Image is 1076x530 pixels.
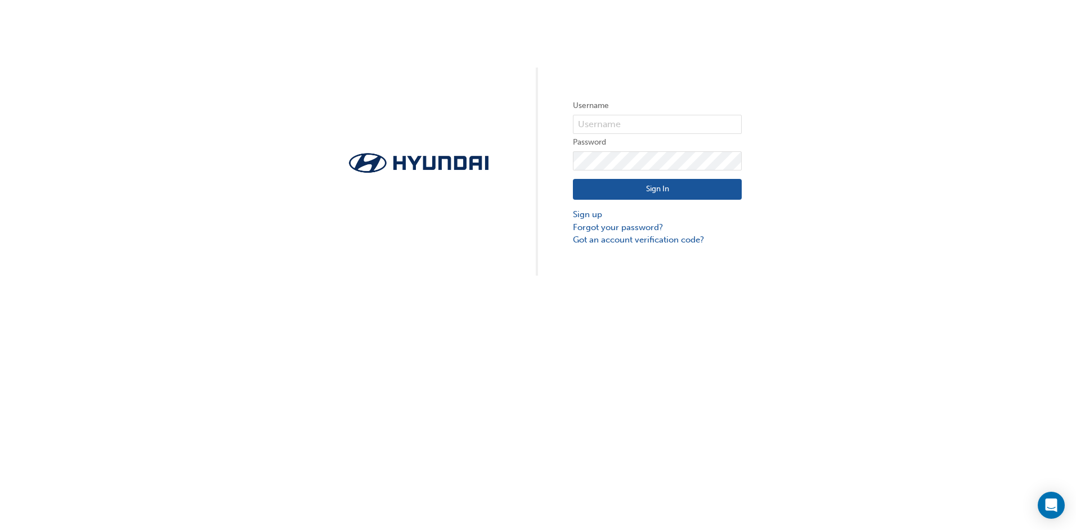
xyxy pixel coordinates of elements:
[573,99,742,113] label: Username
[573,179,742,200] button: Sign In
[573,233,742,246] a: Got an account verification code?
[573,221,742,234] a: Forgot your password?
[1038,492,1065,519] div: Open Intercom Messenger
[573,115,742,134] input: Username
[573,136,742,149] label: Password
[334,150,503,176] img: Trak
[573,208,742,221] a: Sign up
